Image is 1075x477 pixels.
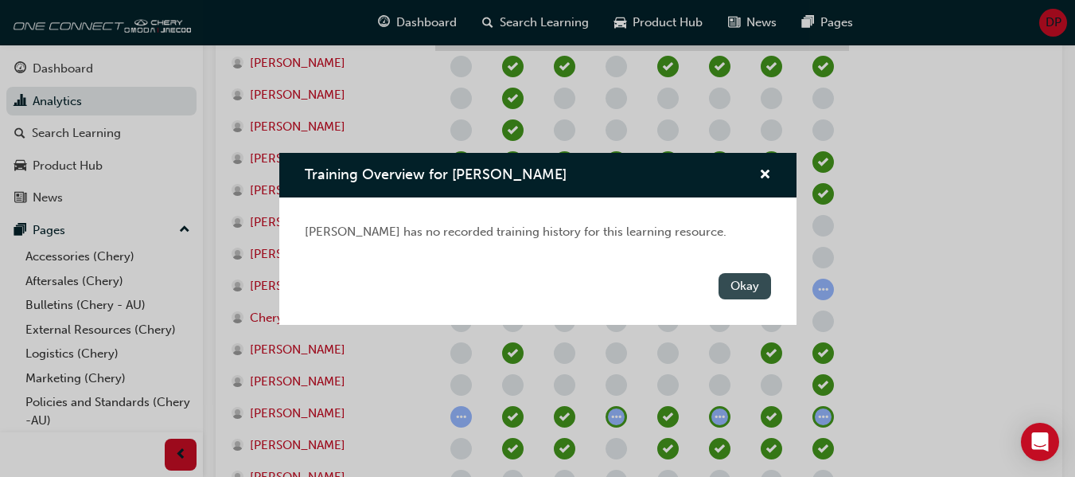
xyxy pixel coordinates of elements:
[759,169,771,183] span: cross-icon
[759,166,771,186] button: cross-icon
[305,166,567,183] span: Training Overview for [PERSON_NAME]
[1021,423,1059,461] div: Open Intercom Messenger
[305,223,771,241] div: [PERSON_NAME] has no recorded training history for this learning resource.
[719,273,771,299] button: Okay
[279,153,797,325] div: Training Overview for David Perri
